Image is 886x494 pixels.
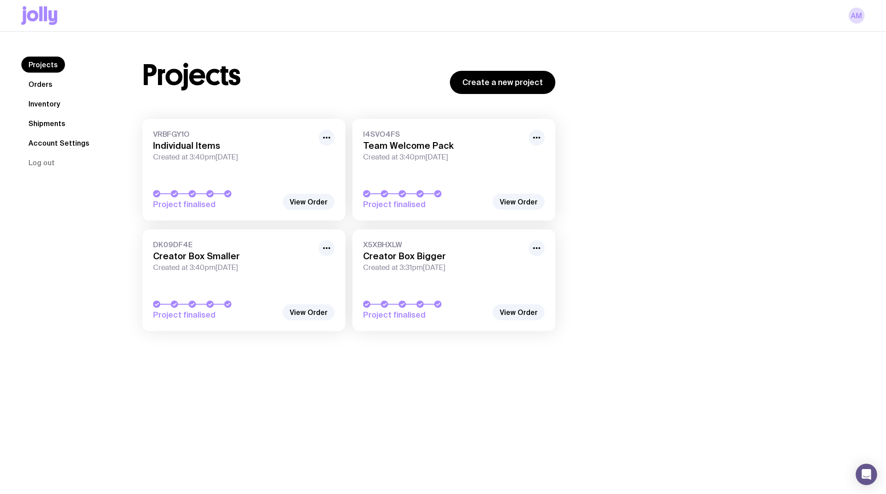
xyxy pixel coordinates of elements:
[352,229,555,331] a: X5XBHXLWCreator Box BiggerCreated at 3:31pm[DATE]Project finalised
[153,153,313,162] span: Created at 3:40pm[DATE]
[493,194,545,210] a: View Order
[21,115,73,131] a: Shipments
[153,263,313,272] span: Created at 3:40pm[DATE]
[21,57,65,73] a: Projects
[153,251,313,261] h3: Creator Box Smaller
[363,240,523,249] span: X5XBHXLW
[153,310,278,320] span: Project finalised
[142,119,345,220] a: VRBFGY1OIndividual ItemsCreated at 3:40pm[DATE]Project finalised
[283,194,335,210] a: View Order
[153,130,313,139] span: VRBFGY1O
[363,130,523,139] span: I4SVO4FS
[153,199,278,210] span: Project finalised
[450,71,555,94] a: Create a new project
[493,304,545,320] a: View Order
[363,263,523,272] span: Created at 3:31pm[DATE]
[849,8,865,24] a: AM
[363,310,488,320] span: Project finalised
[363,153,523,162] span: Created at 3:40pm[DATE]
[283,304,335,320] a: View Order
[153,240,313,249] span: DK09DF4E
[363,140,523,151] h3: Team Welcome Pack
[352,119,555,220] a: I4SVO4FSTeam Welcome PackCreated at 3:40pm[DATE]Project finalised
[142,61,241,90] h1: Projects
[21,76,60,92] a: Orders
[21,96,67,112] a: Inventory
[856,464,877,485] div: Open Intercom Messenger
[153,140,313,151] h3: Individual Items
[21,155,62,171] button: Log out
[142,229,345,331] a: DK09DF4ECreator Box SmallerCreated at 3:40pm[DATE]Project finalised
[363,251,523,261] h3: Creator Box Bigger
[363,199,488,210] span: Project finalised
[21,135,97,151] a: Account Settings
